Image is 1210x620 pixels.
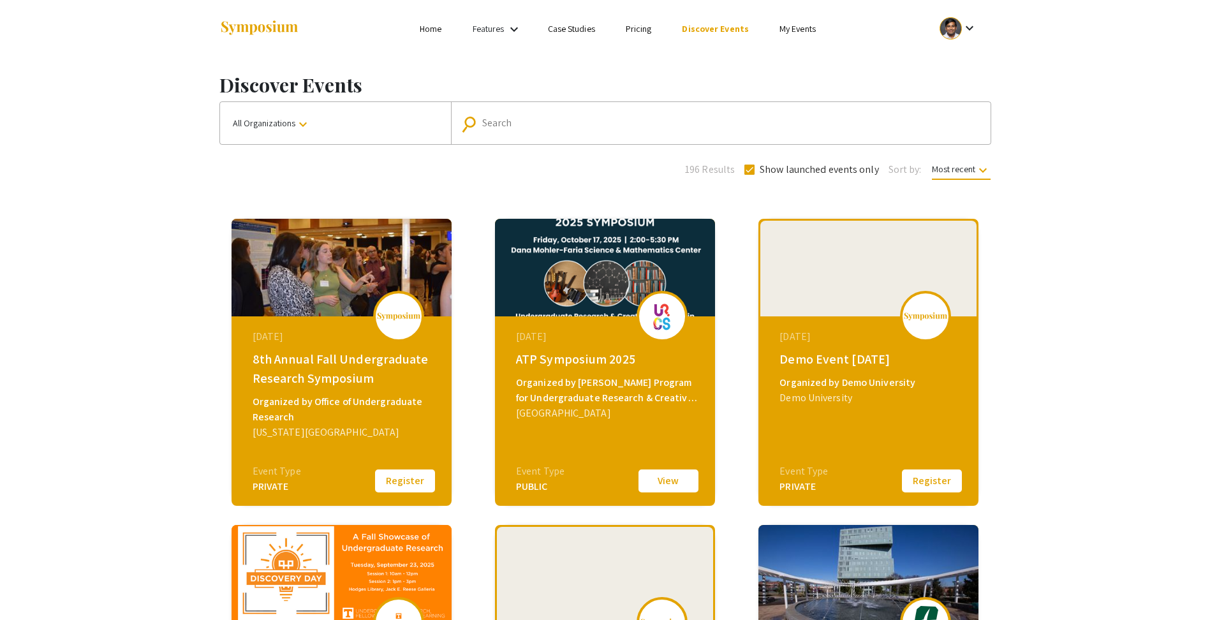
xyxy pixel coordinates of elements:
a: Discover Events [682,23,749,34]
img: atp2025_eventCoverPhoto_9b3fe5__thumb.png [495,219,715,316]
div: PRIVATE [253,479,301,494]
img: atp2025_eventLogo_56bb79_.png [643,300,681,332]
button: Register [373,468,437,494]
button: All Organizations [220,102,451,144]
iframe: Chat [10,563,54,610]
div: [DATE] [516,329,697,344]
div: Event Type [516,464,564,479]
img: logo_v2.png [376,312,421,321]
mat-icon: Expand Features list [506,22,522,37]
div: Event Type [253,464,301,479]
div: Event Type [779,464,828,479]
img: Symposium by ForagerOne [219,20,299,37]
div: PRIVATE [779,479,828,494]
div: [GEOGRAPHIC_DATA] [516,406,697,421]
span: Most recent [932,163,991,180]
div: Organized by Demo University [779,375,961,390]
a: Home [420,23,441,34]
mat-icon: Search [463,113,482,135]
button: Register [900,468,964,494]
h1: Discover Events [219,73,991,96]
span: Show launched events only [760,162,879,177]
div: Organized by Office of Undergraduate Research [253,394,434,425]
span: Sort by: [889,162,922,177]
button: Expand account dropdown [926,14,991,43]
div: [DATE] [779,329,961,344]
a: Pricing [626,23,652,34]
div: [US_STATE][GEOGRAPHIC_DATA] [253,425,434,440]
div: Organized by [PERSON_NAME] Program for Undergraduate Research & Creative Scholarship [516,375,697,406]
div: Demo Event [DATE] [779,350,961,369]
button: View [637,468,700,494]
img: logo_v2.png [903,312,948,321]
mat-icon: Expand account dropdown [962,20,977,36]
mat-icon: keyboard_arrow_down [295,117,311,132]
div: 8th Annual Fall Undergraduate Research Symposium [253,350,434,388]
a: Case Studies [548,23,595,34]
span: 196 Results [685,162,735,177]
img: 8th-annual-fall-undergraduate-research-symposium_eventCoverPhoto_be3fc5__thumb.jpg [232,219,452,316]
div: ATP Symposium 2025 [516,350,697,369]
a: Features [473,23,505,34]
div: [DATE] [253,329,434,344]
a: My Events [779,23,816,34]
span: All Organizations [233,117,311,129]
div: Demo University [779,390,961,406]
button: Most recent [922,158,1001,181]
mat-icon: keyboard_arrow_down [975,163,991,178]
div: PUBLIC [516,479,564,494]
